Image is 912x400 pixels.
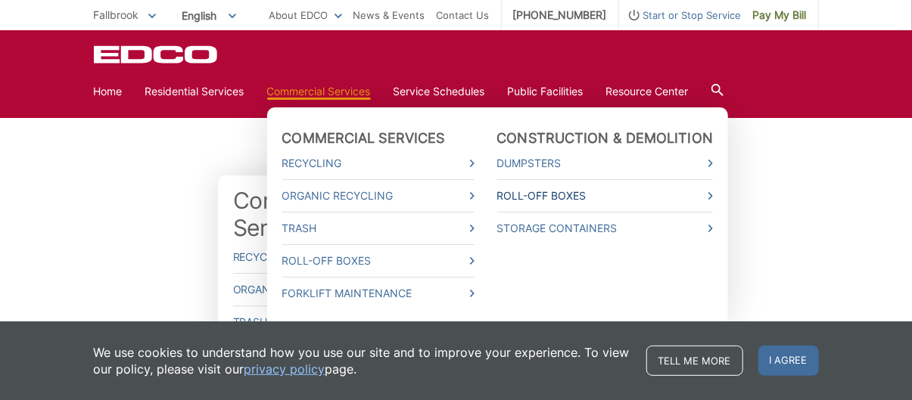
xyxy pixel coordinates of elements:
[171,3,247,28] span: English
[145,83,244,100] a: Residential Services
[282,253,475,269] a: Roll-Off Boxes
[269,7,342,23] a: About EDCO
[244,361,325,377] a: privacy policy
[437,7,490,23] a: Contact Us
[497,188,714,204] a: Roll-Off Boxes
[94,45,219,64] a: EDCD logo. Return to the homepage.
[497,130,714,147] a: Construction & Demolition
[646,346,743,376] a: Tell me more
[606,83,689,100] a: Resource Center
[233,241,425,273] a: Recycling
[508,83,584,100] a: Public Facilities
[497,155,714,172] a: Dumpsters
[282,285,475,302] a: Forklift Maintenance
[94,344,631,377] p: We use cookies to understand how you use our site and to improve your experience. To view our pol...
[753,7,807,23] span: Pay My Bill
[758,346,819,376] span: I agree
[267,83,371,100] a: Commercial Services
[94,8,139,21] span: Fallbrook
[353,7,425,23] a: News & Events
[497,220,714,237] a: Storage Containers
[282,220,475,237] a: Trash
[233,274,425,305] a: Organic Recycling
[282,188,475,204] a: Organic Recycling
[282,130,445,147] a: Commercial Services
[394,83,485,100] a: Service Schedules
[233,306,425,338] a: Trash
[233,187,425,241] a: Commercial Services
[282,155,475,172] a: Recycling
[94,83,123,100] a: Home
